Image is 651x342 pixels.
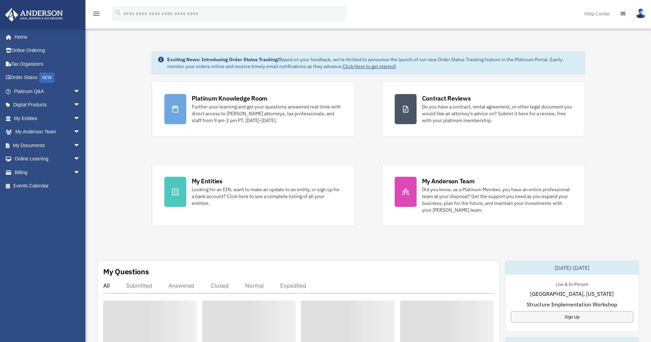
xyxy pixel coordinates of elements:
a: My Entities Looking for an EIN, want to make an update to an entity, or sign up for a bank accoun... [152,164,355,226]
a: Contract Reviews Do you have a contract, rental agreement, or other legal document you would like... [382,81,585,137]
div: Did you know, as a Platinum Member, you have an entire professional team at your disposal? Get th... [422,186,572,213]
span: arrow_drop_down [73,125,87,139]
div: [DATE]-[DATE] [505,261,639,275]
a: Billingarrow_drop_down [5,166,91,179]
img: Anderson Advisors Platinum Portal [3,8,65,22]
i: search [114,9,122,17]
a: My Anderson Team Did you know, as a Platinum Member, you have an entire professional team at your... [382,164,585,226]
div: My Questions [103,266,149,277]
a: Online Learningarrow_drop_down [5,152,91,166]
div: Platinum Knowledge Room [192,94,268,103]
div: Do you have a contract, rental agreement, or other legal document you would like an attorney's ad... [422,103,572,124]
div: NEW [39,73,54,83]
span: [GEOGRAPHIC_DATA], [US_STATE] [530,290,614,298]
a: Events Calendar [5,179,91,193]
div: Submitted [126,282,152,289]
a: Platinum Q&Aarrow_drop_down [5,84,91,98]
a: Order StatusNEW [5,71,91,85]
div: Contract Reviews [422,94,471,103]
a: menu [92,12,100,18]
div: Further your learning and get your questions answered real-time with direct access to [PERSON_NAM... [192,103,342,124]
a: Platinum Knowledge Room Further your learning and get your questions answered real-time with dire... [152,81,355,137]
div: All [103,282,110,289]
div: Normal [245,282,264,289]
i: menu [92,10,100,18]
strong: Exciting News: Introducing Order Status Tracking! [167,56,279,63]
span: arrow_drop_down [73,152,87,166]
a: Home [5,30,87,44]
span: arrow_drop_down [73,98,87,112]
span: arrow_drop_down [73,111,87,126]
a: Online Ordering [5,44,91,57]
div: Closed [211,282,229,289]
a: My Documentsarrow_drop_down [5,139,91,152]
a: Sign Up [511,311,633,323]
a: My Anderson Teamarrow_drop_down [5,125,91,139]
a: Tax Organizers [5,57,91,71]
span: arrow_drop_down [73,84,87,98]
div: My Entities [192,177,222,185]
a: Digital Productsarrow_drop_down [5,98,91,112]
a: Click Here to get started! [343,63,396,69]
div: Based on your feedback, we're thrilled to announce the launch of our new Order Status Tracking fe... [167,56,579,70]
div: My Anderson Team [422,177,475,185]
div: Live & In-Person [550,280,594,287]
div: Looking for an EIN, want to make an update to an entity, or sign up for a bank account? Click her... [192,186,342,207]
span: Structure Implementation Workshop [527,300,617,308]
span: arrow_drop_down [73,166,87,180]
img: User Pic [636,9,646,18]
div: Answered [168,282,194,289]
div: Expedited [280,282,306,289]
span: arrow_drop_down [73,139,87,153]
a: My Entitiesarrow_drop_down [5,111,91,125]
